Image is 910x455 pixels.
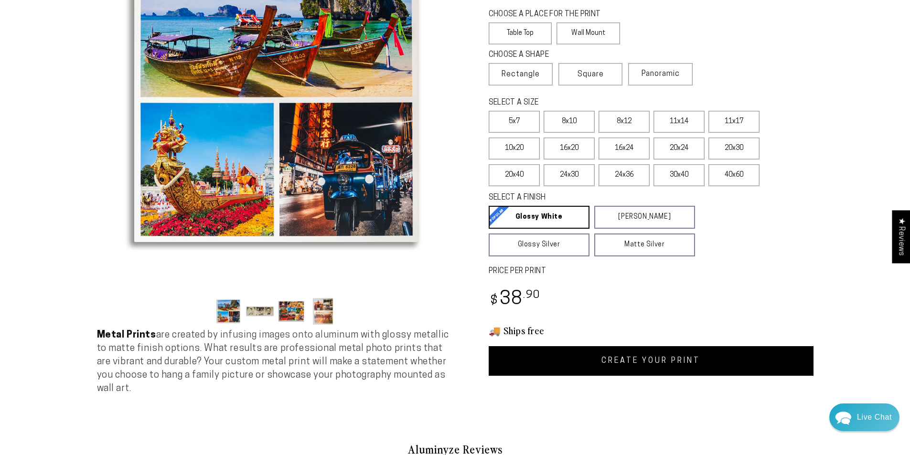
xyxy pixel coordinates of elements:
[489,50,613,61] legend: CHOOSE A SHAPE
[489,97,680,108] legend: SELECT A SIZE
[489,346,814,376] a: CREATE YOUR PRINT
[489,164,540,186] label: 20x40
[489,206,589,229] a: Glossy White
[857,403,892,431] div: Contact Us Directly
[489,192,672,203] legend: SELECT A FINISH
[892,210,910,263] div: Click to open Judge.me floating reviews tab
[594,233,695,256] a: Matte Silver
[708,138,760,159] label: 20x30
[489,22,552,44] label: Table Top
[489,138,540,159] label: 10x20
[489,9,611,20] legend: CHOOSE A PLACE FOR THE PRINT
[653,138,705,159] label: 20x24
[653,111,705,133] label: 11x14
[544,164,595,186] label: 24x30
[246,296,275,326] button: Load image 2 in gallery view
[578,69,604,80] span: Square
[557,22,620,44] label: Wall Mount
[544,111,595,133] label: 8x10
[708,164,760,186] label: 40x60
[490,295,498,307] span: $
[309,296,338,326] button: Load image 4 in gallery view
[523,290,540,301] sup: .90
[599,138,650,159] label: 16x24
[489,324,814,337] h3: 🚚 Ships free
[594,206,695,229] a: [PERSON_NAME]
[599,164,650,186] label: 24x36
[489,266,814,277] label: PRICE PER PRINT
[829,403,899,431] div: Chat widget toggle
[544,138,595,159] label: 16x20
[599,111,650,133] label: 8x12
[214,296,243,326] button: Load image 1 in gallery view
[502,69,540,80] span: Rectangle
[653,164,705,186] label: 30x40
[97,330,449,393] span: are created by infusing images onto aluminum with glossy metallic to matte finish options. What r...
[278,296,306,326] button: Load image 3 in gallery view
[642,70,680,78] span: Panoramic
[489,233,589,256] a: Glossy Silver
[97,330,156,340] strong: Metal Prints
[708,111,760,133] label: 11x17
[489,290,541,309] bdi: 38
[489,111,540,133] label: 5x7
